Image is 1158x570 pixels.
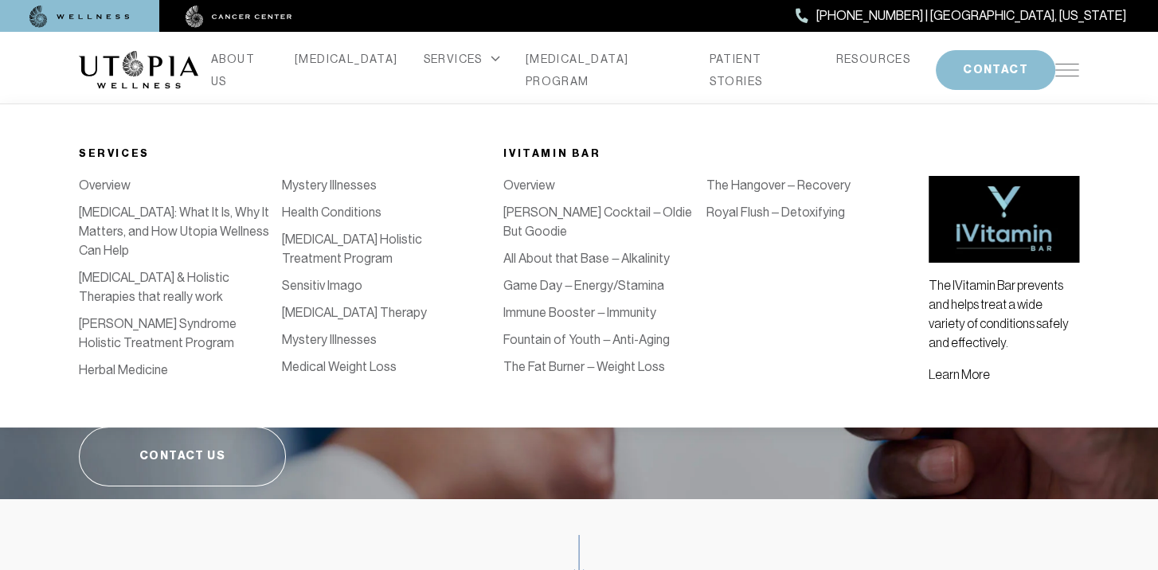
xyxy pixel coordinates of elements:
[796,6,1126,26] a: [PHONE_NUMBER] | [GEOGRAPHIC_DATA], [US_STATE]
[79,51,198,89] img: logo
[484,232,580,247] a: [MEDICAL_DATA]
[79,362,168,377] a: Herbal Medicine
[816,6,1126,26] span: [PHONE_NUMBER] | [GEOGRAPHIC_DATA], [US_STATE]
[29,6,130,28] img: wellness
[282,278,362,293] a: Sensitiv Imago
[79,144,484,163] div: Services
[929,367,990,381] a: Learn More
[424,48,500,70] div: SERVICES
[484,178,588,193] a: IV Vitamin Therapy
[706,178,851,193] a: The Hangover – Recovery
[936,50,1055,90] button: CONTACT
[835,48,910,70] a: RESOURCES
[79,270,229,304] a: [MEDICAL_DATA] & Holistic Therapies that really work
[929,176,1079,263] img: vitamin bar
[295,48,398,70] a: [MEDICAL_DATA]
[503,359,665,374] a: The Fat Burner – Weight Loss
[709,48,810,92] a: PATIENT STORIES
[282,332,377,347] a: Mystery Illnesses
[929,275,1079,352] p: The IVitamin Bar prevents and helps treat a wide variety of conditions safely and effectively.
[79,427,286,486] a: Contact Us
[282,305,427,320] a: [MEDICAL_DATA] Therapy
[186,6,292,28] img: cancer center
[484,259,580,274] a: [MEDICAL_DATA]
[282,205,381,220] a: Health Conditions
[282,178,377,193] a: Mystery Illnesses
[706,205,845,220] a: Royal Flush – Detoxifying
[526,48,684,92] a: [MEDICAL_DATA] PROGRAM
[282,359,397,374] a: Medical Weight Loss
[503,278,664,293] a: Game Day – Energy/Stamina
[503,205,692,239] a: [PERSON_NAME] Cocktail – Oldie But Goodie
[503,144,909,163] div: iVitamin Bar
[79,178,131,193] a: Overview
[503,178,555,193] a: Overview
[282,232,422,266] a: [MEDICAL_DATA] Holistic Treatment Program
[79,205,269,258] a: [MEDICAL_DATA]: What It Is, Why It Matters, and How Utopia Wellness Can Help
[79,316,237,350] a: [PERSON_NAME] Syndrome Holistic Treatment Program
[503,305,656,320] a: Immune Booster – Immunity
[503,332,670,347] a: Fountain of Youth – Anti-Aging
[484,205,563,220] a: Detoxification
[503,251,670,266] a: All About that Base – Alkalinity
[484,286,616,301] a: Bio-Identical Hormones
[1055,64,1079,76] img: icon-hamburger
[211,48,269,92] a: ABOUT US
